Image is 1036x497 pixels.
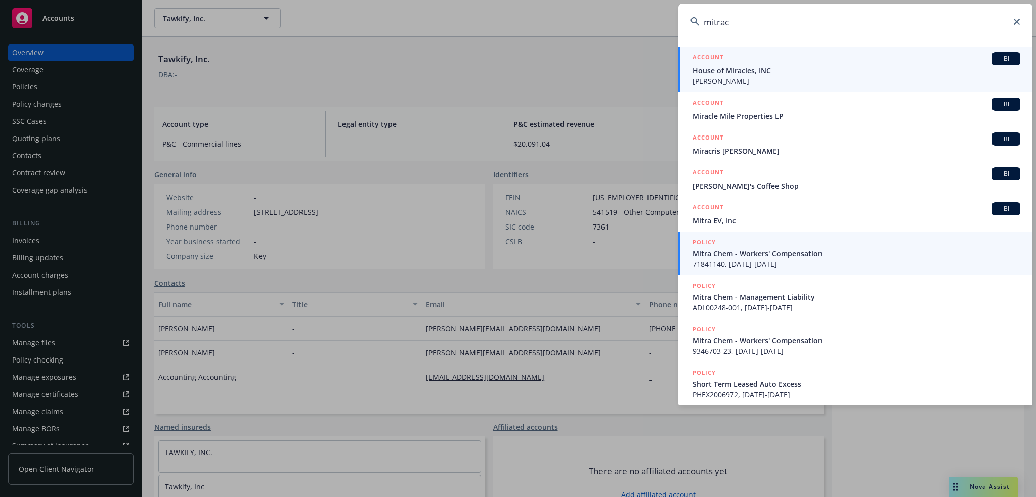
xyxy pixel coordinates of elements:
[693,281,716,291] h5: POLICY
[693,52,723,64] h5: ACCOUNT
[996,204,1016,213] span: BI
[693,132,723,145] h5: ACCOUNT
[693,302,1020,313] span: ADL00248-001, [DATE]-[DATE]
[693,146,1020,156] span: Miracris [PERSON_NAME]
[678,92,1032,127] a: ACCOUNTBIMiracle Mile Properties LP
[678,232,1032,275] a: POLICYMitra Chem - Workers' Compensation71841140, [DATE]-[DATE]
[693,389,1020,400] span: PHEX2006972, [DATE]-[DATE]
[693,292,1020,302] span: Mitra Chem - Management Liability
[693,180,1020,191] span: [PERSON_NAME]'s Coffee Shop
[693,237,716,247] h5: POLICY
[693,324,716,334] h5: POLICY
[996,134,1016,144] span: BI
[678,362,1032,405] a: POLICYShort Term Leased Auto ExcessPHEX2006972, [DATE]-[DATE]
[678,275,1032,319] a: POLICYMitra Chem - Management LiabilityADL00248-001, [DATE]-[DATE]
[996,100,1016,109] span: BI
[693,65,1020,76] span: House of Miracles, INC
[678,4,1032,40] input: Search...
[996,169,1016,178] span: BI
[693,76,1020,86] span: [PERSON_NAME]
[693,259,1020,269] span: 71841140, [DATE]-[DATE]
[693,98,723,110] h5: ACCOUNT
[678,197,1032,232] a: ACCOUNTBIMitra EV, Inc
[693,346,1020,356] span: 9346703-23, [DATE]-[DATE]
[693,111,1020,121] span: Miracle Mile Properties LP
[678,162,1032,197] a: ACCOUNTBI[PERSON_NAME]'s Coffee Shop
[678,127,1032,162] a: ACCOUNTBIMiracris [PERSON_NAME]
[996,54,1016,63] span: BI
[678,319,1032,362] a: POLICYMitra Chem - Workers' Compensation9346703-23, [DATE]-[DATE]
[693,248,1020,259] span: Mitra Chem - Workers' Compensation
[693,167,723,179] h5: ACCOUNT
[693,379,1020,389] span: Short Term Leased Auto Excess
[693,202,723,214] h5: ACCOUNT
[678,47,1032,92] a: ACCOUNTBIHouse of Miracles, INC[PERSON_NAME]
[693,215,1020,226] span: Mitra EV, Inc
[693,335,1020,346] span: Mitra Chem - Workers' Compensation
[693,368,716,378] h5: POLICY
